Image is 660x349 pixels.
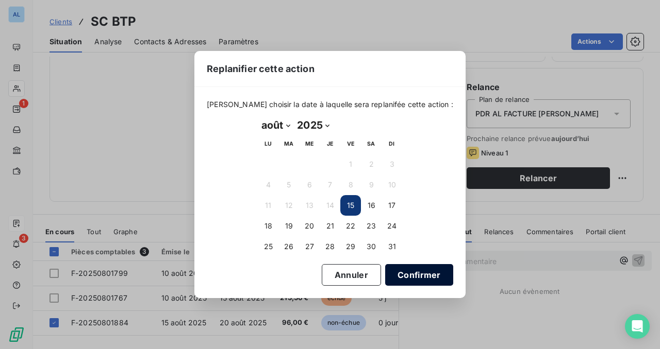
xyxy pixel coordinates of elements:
button: 28 [320,236,340,257]
span: Replanifier cette action [207,62,315,76]
button: 20 [299,216,320,236]
button: 15 [340,195,361,216]
button: 2 [361,154,382,174]
button: 12 [278,195,299,216]
button: 16 [361,195,382,216]
th: jeudi [320,133,340,154]
div: Open Intercom Messenger [625,314,650,339]
button: 26 [278,236,299,257]
button: 17 [382,195,402,216]
th: lundi [258,133,278,154]
button: 23 [361,216,382,236]
button: 21 [320,216,340,236]
button: 24 [382,216,402,236]
button: 19 [278,216,299,236]
button: 10 [382,174,402,195]
th: vendredi [340,133,361,154]
button: 29 [340,236,361,257]
button: 5 [278,174,299,195]
button: 3 [382,154,402,174]
th: mardi [278,133,299,154]
button: 4 [258,174,278,195]
button: Confirmer [385,264,453,286]
button: Annuler [322,264,381,286]
button: 11 [258,195,278,216]
button: 31 [382,236,402,257]
button: 30 [361,236,382,257]
th: samedi [361,133,382,154]
span: [PERSON_NAME] choisir la date à laquelle sera replanifée cette action : [207,99,453,110]
button: 25 [258,236,278,257]
button: 14 [320,195,340,216]
button: 27 [299,236,320,257]
button: 1 [340,154,361,174]
button: 8 [340,174,361,195]
button: 6 [299,174,320,195]
button: 7 [320,174,340,195]
th: dimanche [382,133,402,154]
button: 13 [299,195,320,216]
button: 18 [258,216,278,236]
button: 22 [340,216,361,236]
th: mercredi [299,133,320,154]
button: 9 [361,174,382,195]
